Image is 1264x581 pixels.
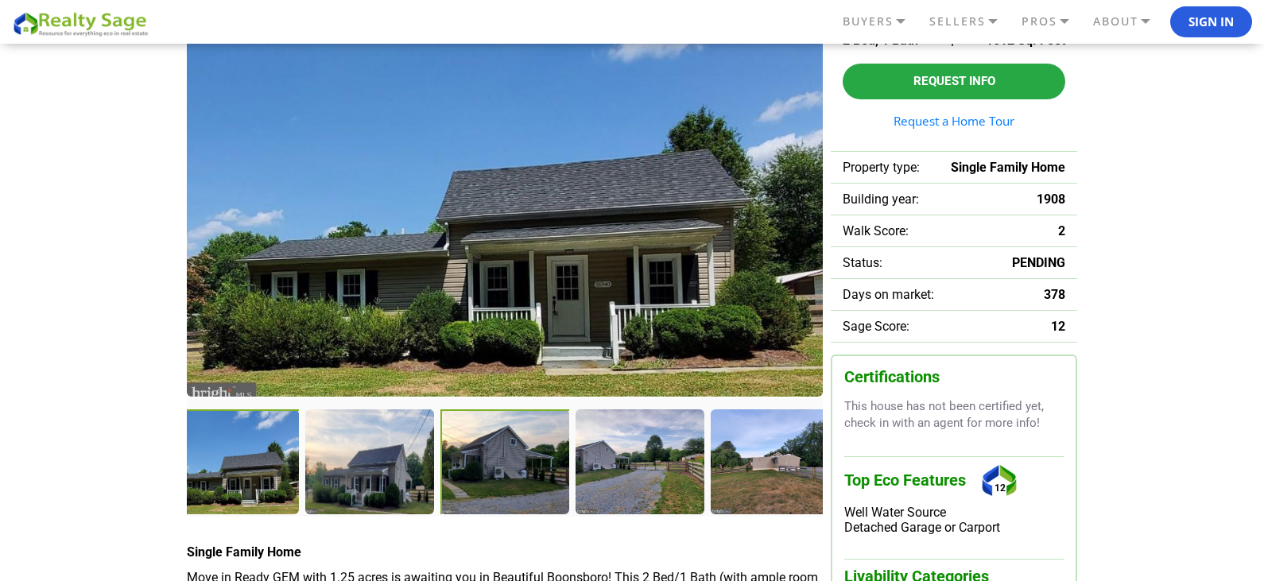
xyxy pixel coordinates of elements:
img: REALTY SAGE [12,10,155,37]
span: Status: [843,255,882,270]
div: 12 [978,457,1022,505]
a: BUYERS [839,8,925,35]
h4: Single Family Home [187,544,823,560]
span: Walk Score: [843,223,909,238]
span: 12 [1051,319,1065,334]
span: Sage Score: [843,319,909,334]
span: Single Family Home [951,160,1065,175]
h3: Certifications [844,368,1064,386]
button: Request Info [843,64,1065,99]
span: 1908 [1037,192,1065,207]
span: Property type: [843,160,920,175]
a: Request a Home Tour [843,115,1065,127]
a: SELLERS [925,8,1018,35]
span: 2 [1058,223,1065,238]
span: 378 [1044,287,1065,302]
h3: Top Eco Features [844,456,1064,505]
button: Sign In [1170,6,1252,38]
span: Building year: [843,192,919,207]
a: PROS [1018,8,1089,35]
span: PENDING [1012,255,1065,270]
span: Days on market: [843,287,934,302]
a: ABOUT [1089,8,1170,35]
div: Well Water Source Detached Garage or Carport [844,505,1064,535]
p: This house has not been certified yet, check in with an agent for more info! [844,398,1064,432]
